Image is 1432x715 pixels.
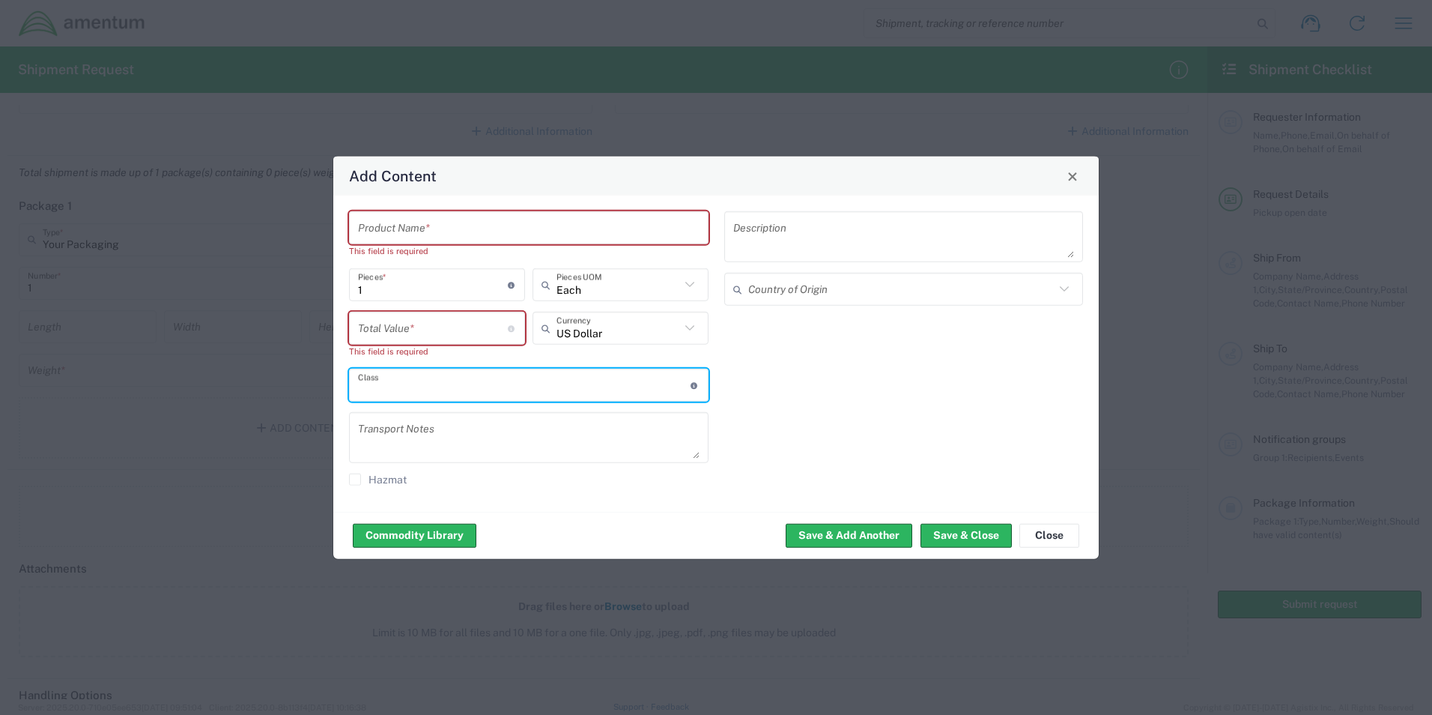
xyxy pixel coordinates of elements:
[786,523,912,547] button: Save & Add Another
[349,244,709,258] div: This field is required
[349,165,437,187] h4: Add Content
[349,345,525,358] div: This field is required
[353,523,476,547] button: Commodity Library
[920,523,1012,547] button: Save & Close
[1019,523,1079,547] button: Close
[1062,166,1083,187] button: Close
[349,474,407,486] label: Hazmat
